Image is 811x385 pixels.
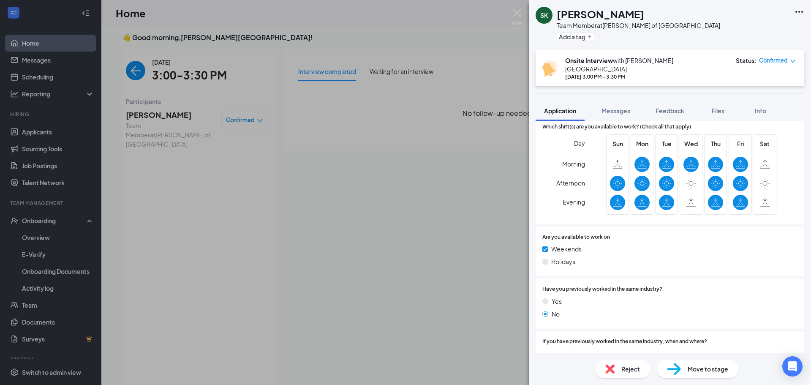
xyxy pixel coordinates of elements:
[557,21,720,30] div: Team Member at [PERSON_NAME] of [GEOGRAPHIC_DATA]
[542,123,691,131] span: Which shift(s) are you available to work? (Check all that apply)
[542,285,662,293] span: Have you previously worked in the same industry?
[712,107,724,115] span: Files
[782,356,803,377] div: Open Intercom Messenger
[552,297,562,306] span: Yes
[556,175,585,191] span: Afternoon
[621,364,640,374] span: Reject
[601,107,630,115] span: Messages
[757,139,773,148] span: Sat
[542,338,707,346] span: If you have previously worked in the same industry, when and where?
[683,139,699,148] span: Wed
[563,194,585,210] span: Evening
[544,107,576,115] span: Application
[733,139,748,148] span: Fri
[736,56,757,65] div: Status :
[540,11,548,19] div: SK
[552,309,560,319] span: No
[708,139,723,148] span: Thu
[755,107,766,115] span: Info
[610,139,625,148] span: Sun
[688,364,728,374] span: Move to stage
[562,156,585,172] span: Morning
[794,7,804,17] svg: Ellipses
[557,32,594,41] button: PlusAdd a tag
[587,34,592,39] svg: Plus
[565,57,613,64] b: Onsite Interview
[557,7,644,21] h1: [PERSON_NAME]
[551,244,582,254] span: Weekends
[759,56,788,65] span: Confirmed
[634,139,650,148] span: Mon
[565,73,727,80] div: [DATE] 3:00 PM - 3:30 PM
[656,107,684,115] span: Feedback
[542,233,610,241] span: Are you available to work on
[565,56,727,73] div: with [PERSON_NAME][GEOGRAPHIC_DATA]
[790,58,796,64] span: down
[574,139,585,148] span: Day
[659,139,674,148] span: Tue
[551,257,575,266] span: Holidays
